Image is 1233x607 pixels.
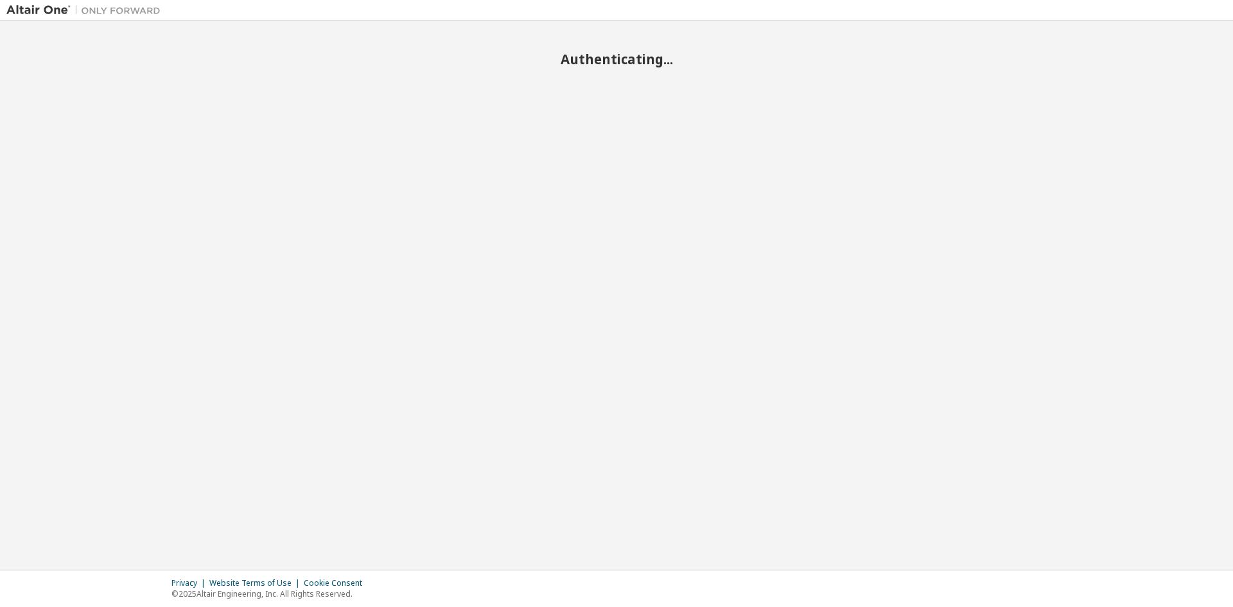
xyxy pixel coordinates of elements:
[209,578,304,588] div: Website Terms of Use
[171,578,209,588] div: Privacy
[304,578,370,588] div: Cookie Consent
[171,588,370,599] p: © 2025 Altair Engineering, Inc. All Rights Reserved.
[6,51,1227,67] h2: Authenticating...
[6,4,167,17] img: Altair One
